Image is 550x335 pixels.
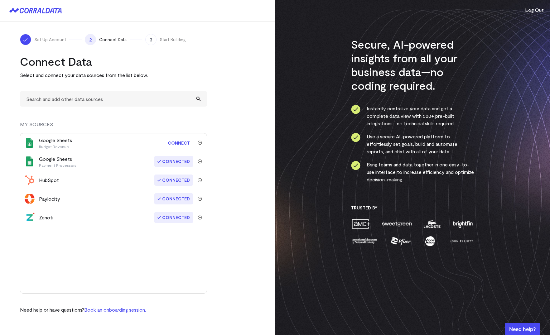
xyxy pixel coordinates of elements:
img: google_sheets-5a4bad8e.svg [25,156,35,166]
div: HubSpot [39,176,59,184]
img: ico-check-circle-4b19435c.svg [351,133,360,142]
img: ico-check-white-5ff98cb1.svg [22,36,29,43]
img: amnh-5afada46.png [351,236,378,246]
img: trash-40e54a27.svg [198,178,202,182]
span: Connected [154,212,193,223]
img: ico-check-circle-4b19435c.svg [351,105,360,114]
p: Payment Processors [39,163,76,168]
li: Bring teams and data together in one easy-to-use interface to increase efficiency and optimize de... [351,161,474,183]
span: Set Up Account [34,36,66,43]
div: Paylocity [39,195,60,203]
img: pfizer-e137f5fc.png [390,236,412,246]
p: Select and connect your data sources from the list below. [20,71,207,79]
span: 3 [145,34,157,45]
img: trash-40e54a27.svg [198,159,202,164]
img: google_sheets-5a4bad8e.svg [25,138,35,148]
h3: Secure, AI-powered insights from all your business data—no coding required. [351,37,474,92]
div: Google Sheets [39,136,72,149]
img: paylocity-4997edbb.svg [25,194,35,204]
img: john-elliott-25751c40.png [449,236,474,246]
a: Connect [165,137,193,149]
img: trash-40e54a27.svg [198,215,202,220]
div: Zenoti [39,214,53,221]
img: trash-40e54a27.svg [198,197,202,201]
h2: Connect Data [20,55,207,68]
span: Connect Data [99,36,127,43]
div: MY SOURCES [20,121,207,133]
p: Budget Revenue [39,144,72,149]
span: Connected [154,156,193,167]
img: zenoti-2086f9c1.png [25,213,35,223]
p: Need help or have questions? [20,306,146,313]
a: Book an onboarding session. [84,307,146,313]
img: ico-check-circle-4b19435c.svg [351,161,360,170]
div: Google Sheets [39,155,76,168]
img: trash-40e54a27.svg [198,141,202,145]
span: Connected [154,193,193,204]
img: lacoste-7a6b0538.png [423,218,441,229]
img: brightfin-a251e171.png [451,218,474,229]
img: moon-juice-c312e729.png [424,236,436,246]
h3: Trusted By [351,205,474,211]
button: Log Out [525,6,544,14]
img: hubspot-c1e9301f.svg [25,175,35,185]
span: Connected [154,175,193,186]
span: Start Building [160,36,186,43]
input: Search and add other data sources [20,91,207,107]
img: amc-0b11a8f1.png [351,218,371,229]
img: sweetgreen-1d1fb32c.png [381,218,412,229]
li: Instantly centralize your data and get a complete data view with 500+ pre-built integrations—no t... [351,105,474,127]
span: 2 [85,34,96,45]
li: Use a secure AI-powered platform to effortlessly set goals, build and automate reports, and chat ... [351,133,474,155]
